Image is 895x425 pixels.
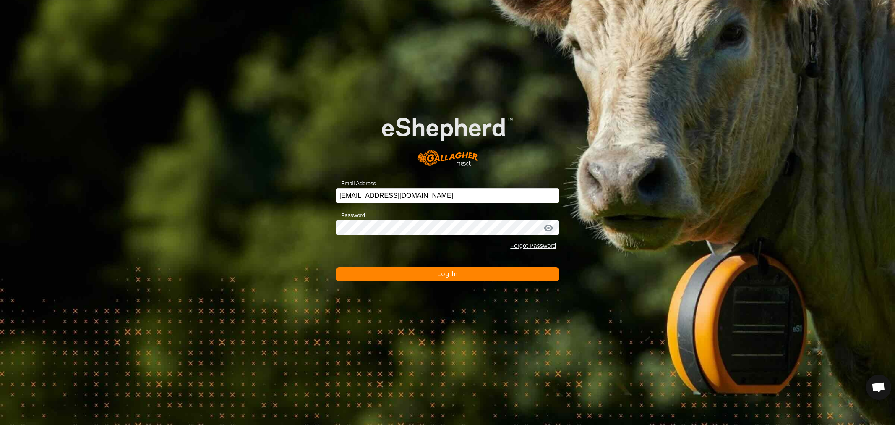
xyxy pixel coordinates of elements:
input: Email Address [336,188,559,203]
a: Forgot Password [510,242,556,249]
span: Log In [437,270,458,278]
button: Log In [336,267,559,281]
label: Email Address [336,179,376,188]
div: Open chat [866,375,891,400]
label: Password [336,211,365,220]
img: E-shepherd Logo [358,99,537,175]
